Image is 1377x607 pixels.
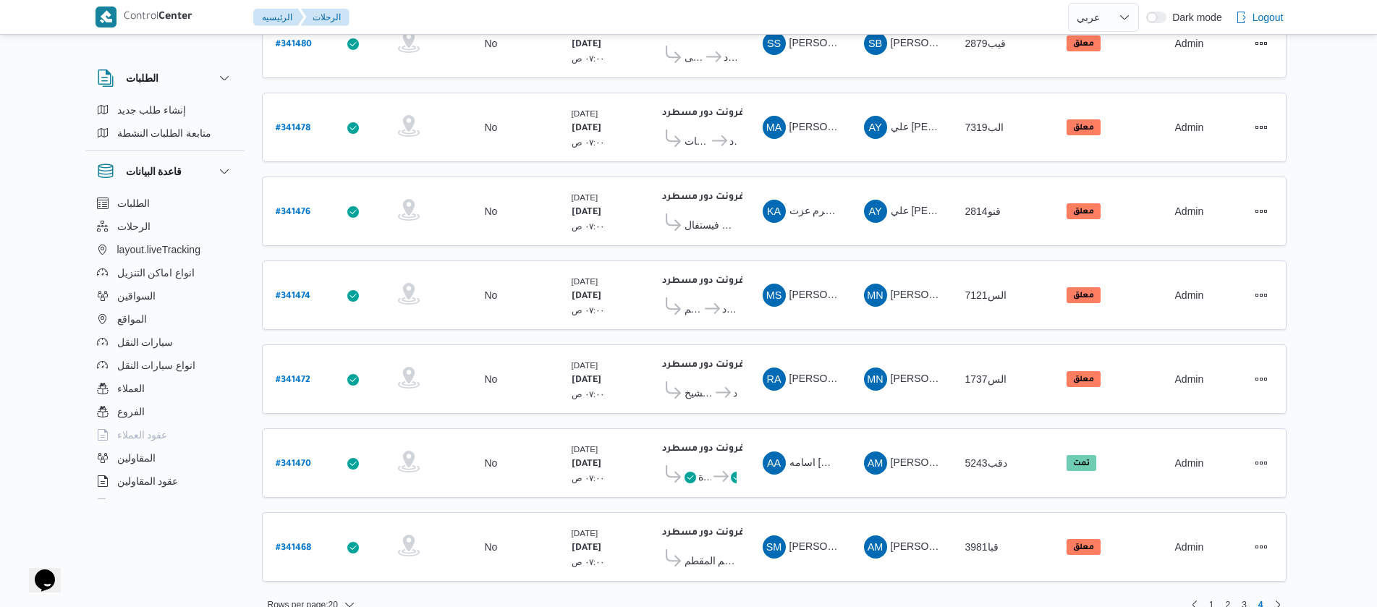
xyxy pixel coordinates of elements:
span: فرونت دور مسطرد [722,300,737,318]
small: ٠٧:٠٠ ص [572,54,605,63]
button: متابعة الطلبات النشطة [91,122,239,145]
b: معلق [1073,292,1094,300]
span: KA [767,200,781,223]
button: layout.liveTracking [91,238,239,261]
span: Admin [1175,373,1204,385]
small: [DATE] [572,444,598,454]
b: [DATE] [572,208,601,218]
b: [DATE] [572,124,601,134]
button: انواع سيارات النقل [91,354,239,377]
span: MN [867,284,883,307]
b: فرونت دور مسطرد [662,360,745,370]
span: سعودى مدينتى [685,48,704,66]
span: SB [868,32,882,55]
span: [PERSON_NAME] [PERSON_NAME] [PERSON_NAME] [891,37,1146,48]
span: العملاء [117,380,145,397]
div: الطلبات [85,98,245,150]
span: [PERSON_NAME] [891,373,974,384]
span: متابعة الطلبات النشطة [117,124,212,142]
small: [DATE] [572,192,598,202]
small: ٠٧:٠٠ ص [572,473,605,483]
span: علي [PERSON_NAME] [PERSON_NAME] [891,205,1081,216]
button: عقود العملاء [91,423,239,446]
span: Admin [1175,457,1204,469]
b: معلق [1073,543,1094,552]
button: عقود المقاولين [91,470,239,493]
span: انواع اماكن التنزيل [117,264,195,281]
small: [DATE] [572,276,598,286]
div: RIshd Ahmad Shikh Idris Omar [763,368,786,391]
b: [DATE] [572,459,601,470]
span: سيارات النقل [117,334,174,351]
small: ٠٧:٠٠ ص [572,389,605,399]
b: # 341476 [276,208,310,218]
b: فرونت دور مسطرد [662,192,745,203]
div: Shrif Badr Abad Alhamaid Abad Alamajid Badr [864,32,887,55]
b: معلق [1073,375,1094,384]
span: [PERSON_NAME] [891,457,974,468]
span: سعودي ماركت الواحات [685,132,710,150]
span: Logout [1253,9,1284,26]
span: Admin [1175,38,1204,49]
span: [PERSON_NAME] [891,540,974,552]
div: قاعدة البيانات [85,192,245,505]
span: معلق [1067,119,1101,135]
button: الرحلات [91,215,239,238]
button: العملاء [91,377,239,400]
span: تمت [1067,455,1096,471]
span: قسم المقطم [685,300,703,318]
span: علي [PERSON_NAME] [PERSON_NAME] [891,121,1081,132]
b: [DATE] [572,375,601,386]
div: Muhammad Saaid Ali Abadallah Aljabilai [763,284,786,307]
button: Actions [1250,116,1273,139]
button: Actions [1250,535,1273,559]
small: ٠٧:٠٠ ص [572,305,605,315]
span: AA [767,451,781,475]
span: قنو2814 [965,205,1001,217]
div: Samuh Samahan Ahmad Abadallah [763,32,786,55]
span: فرونت دور مسطرد [729,132,737,150]
b: [DATE] [572,40,601,50]
div: No [485,540,498,553]
a: #341478 [276,118,310,137]
button: الطلبات [91,192,239,215]
span: [PERSON_NAME] [789,540,873,552]
div: Karm Aizat Alsaid Bioma Jmuaah [763,200,786,223]
span: قسم ثالث القاهرة الجديدة [698,468,711,485]
span: فرونت دور مسطرد [724,48,737,66]
span: Admin [1175,541,1204,553]
span: معلق [1067,371,1101,387]
span: قبا3981 [965,541,999,553]
span: الس1737 [965,373,1007,385]
a: #341476 [276,202,310,221]
span: [PERSON_NAME] [PERSON_NAME] [789,37,959,48]
b: # 341474 [276,292,310,302]
h3: قاعدة البيانات [126,163,182,180]
a: #341480 [276,34,312,54]
div: Muhammad Nasar Kaml Abas [864,284,887,307]
b: # 341472 [276,375,310,386]
span: ثاني الشيخ [PERSON_NAME] [685,384,714,402]
div: Shrif Muhammad Abadallah Ali [763,535,786,559]
span: AY [868,116,881,139]
button: المواقع [91,307,239,331]
span: Admin [1175,289,1204,301]
span: فرونت دور مسطرد [733,384,736,402]
small: ٠٧:٠٠ ص [572,137,605,147]
button: Actions [1250,200,1273,223]
span: الرحلات [117,218,151,235]
span: دقب5243 [965,457,1007,469]
b: فرونت دور مسطرد [662,276,745,286]
b: فرونت دور مسطرد [662,528,745,538]
span: SM [766,535,782,559]
div: Asamuah Abadallah Saaid Ahmad [763,451,786,475]
span: قيب2879 [965,38,1006,49]
b: # 341478 [276,124,310,134]
span: المقاولين [117,449,156,467]
b: فرونت دور مسطرد [662,109,745,119]
span: اسامه [PERSON_NAME] [789,457,902,468]
b: تمت [1073,459,1090,468]
span: الطلبات [117,195,150,212]
a: #341474 [276,286,310,305]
